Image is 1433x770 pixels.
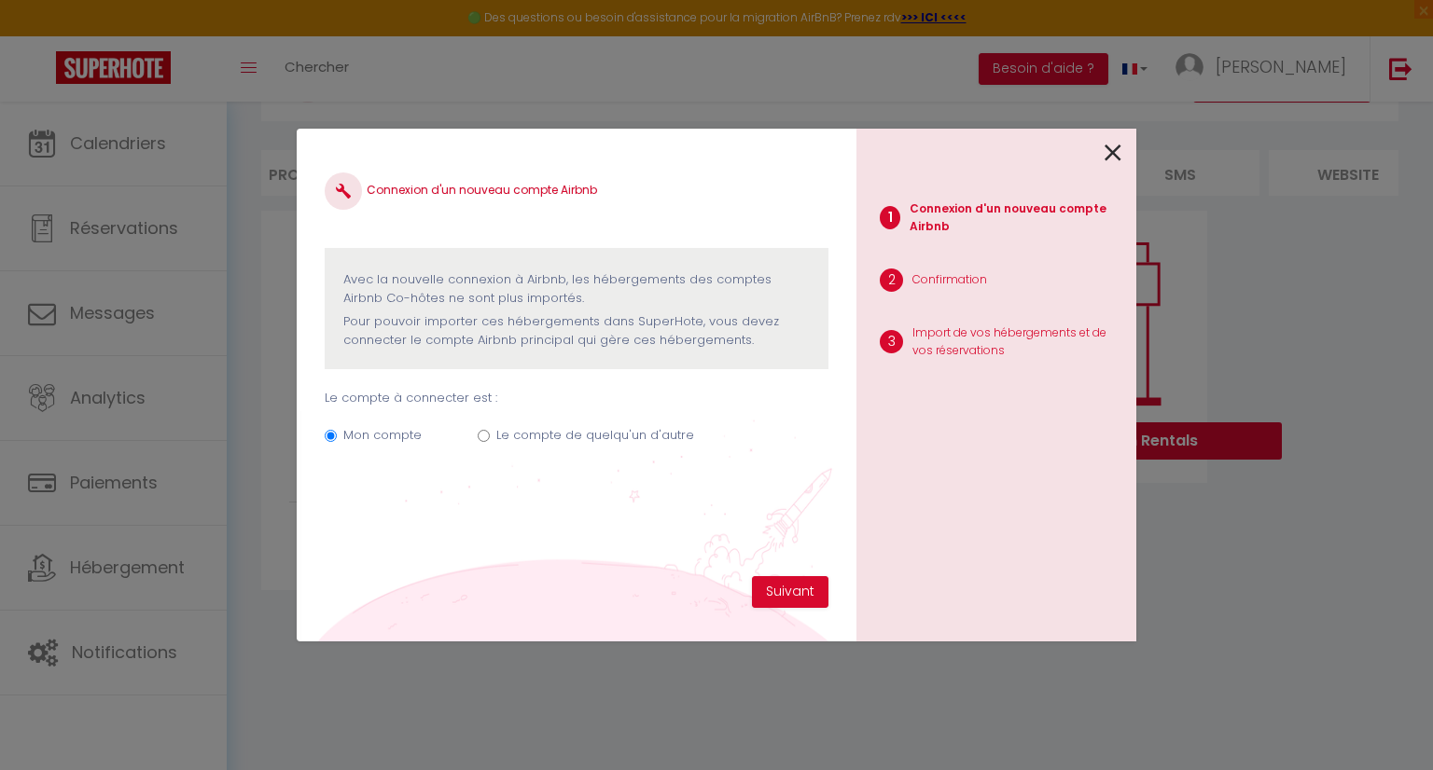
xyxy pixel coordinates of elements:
[880,268,903,292] span: 2
[343,426,422,445] label: Mon compte
[752,576,828,608] button: Suivant
[496,426,694,445] label: Le compte de quelqu'un d'autre
[325,172,828,210] h4: Connexion d'un nouveau compte Airbnb
[325,389,828,407] p: Le compte à connecter est :
[912,271,987,289] p: Confirmation
[910,200,1121,236] p: Connexion d'un nouveau compte Airbnb
[343,270,810,309] p: Avec la nouvelle connexion à Airbnb, les hébergements des comptes Airbnb Co-hôtes ne sont plus im...
[880,330,903,353] span: 3
[912,324,1121,360] p: Import de vos hébergements et de vos réservations
[343,312,810,351] p: Pour pouvoir importer ces hébergements dans SuperHote, vous devez connecter le compte Airbnb prin...
[880,206,900,229] span: 1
